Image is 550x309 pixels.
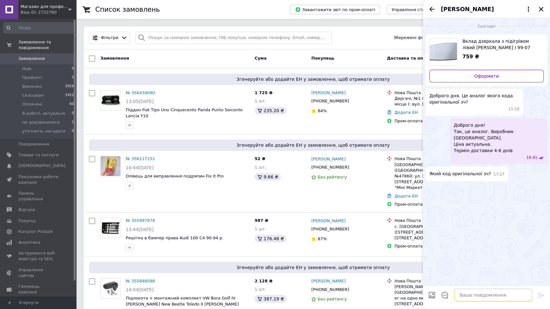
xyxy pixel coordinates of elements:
[126,99,154,104] span: 13:05[DATE]
[255,156,265,161] span: 52 ₴
[255,173,281,181] div: 9.66 ₴
[394,90,473,96] div: Нова Пошта
[101,281,120,296] img: Фото товару
[18,240,40,245] span: Аналітика
[126,174,224,178] a: Олівець для виправлення подряпин Fix It Pro
[22,84,42,89] span: Виконані
[101,95,120,106] img: Фото товару
[21,10,76,15] div: Ваш ID: 2722760
[311,287,349,292] span: [PHONE_NUMBER]
[126,279,155,283] a: № 355846098
[428,5,436,13] button: Назад
[72,75,74,80] span: 2
[101,222,120,235] img: Фото товару
[95,6,160,13] h1: Список замовлень
[394,284,473,307] div: [PERSON_NAME] ([PERSON_NAME][GEOGRAPHIC_DATA].), №26 (до 30 кг на одно место): ул. [STREET_ADDRESS]
[18,229,53,235] span: Каталог ProSale
[493,172,505,177] span: 17:27 12.08.2025
[393,35,437,41] span: Збережені фільтри:
[255,295,286,303] div: 387.19 ₴
[318,297,347,301] span: Без рейтингу
[508,106,520,112] span: 11:10 12.08.2025
[311,90,345,96] a: [PERSON_NAME]
[394,243,473,249] div: Пром-оплата
[126,296,239,306] a: Підлокота + монтажний комплект VW Bora Golf IV [PERSON_NAME] New Beetle Toledo II [PERSON_NAME]
[441,291,449,299] button: Відкрити шаблони відповідей
[394,110,418,115] a: Додати ЕН
[18,218,36,224] span: Покупці
[65,84,74,89] span: 2916
[126,287,154,292] span: 14:04[DATE]
[126,107,243,118] a: Піддон Fiat Tipo Uno Cinquecento Panda Punto Seicento Lancia Y10
[537,5,545,13] button: Закрити
[126,227,154,232] span: 13:44[DATE]
[255,99,266,103] span: 1 шт.
[18,207,35,213] span: Відгуки
[454,122,544,154] span: Доброго дня! Так, це аналог. Виробник [GEOGRAPHIC_DATA]. Ціна актуальна. Термін доставки 4-6 днів
[426,23,547,29] div: 12.08.2025
[22,101,42,107] span: Оплачені
[394,96,473,107] div: Дергачі, №1 (до 30 кг на одне місце ): вул. [STREET_ADDRESS]
[91,264,535,271] span: Згенеруйте або додайте ЕН у замовлення, щоб отримати оплату
[18,190,59,202] span: Панель управління
[22,75,42,80] span: Прийняті
[101,35,118,41] span: Фільтри
[526,155,537,160] span: 16:41 12.08.2025
[91,76,535,82] span: Згенеруйте або додайте ЕН у замовлення, щоб отримати оплату
[18,152,59,158] span: Товари та послуги
[100,56,129,61] span: Замовлення
[91,142,535,148] span: Згенеруйте або додайте ЕН у замовлення, щоб отримати оплату
[72,128,74,134] span: 0
[255,107,286,114] div: 235.20 ₴
[387,56,434,61] span: Доставка та оплата
[429,70,544,82] a: Оформити
[429,38,544,66] a: Переглянути товар
[295,7,375,12] span: Завантажити звіт по пром-оплаті
[126,235,224,240] a: Решітка в бампер права Audi 100 C4 90-94 р.
[72,66,74,72] span: 0
[126,156,155,161] a: № 356117151
[72,111,74,116] span: 0
[394,194,418,198] a: Додати ЕН
[126,90,155,95] a: № 356434090
[21,4,68,10] span: Магазин для професіоналів
[394,118,473,124] div: Пром-оплата
[100,218,121,238] a: Фото товару
[22,93,44,98] span: Скасовані
[394,156,473,162] div: Нова Пошта
[22,66,31,72] span: Нові
[255,218,268,223] span: 987 ₴
[18,267,59,279] span: Управління сайтом
[18,250,59,262] span: Інструменти веб-майстра та SEO
[255,165,266,170] span: 1 шт.
[311,218,345,224] a: [PERSON_NAME]
[101,156,120,176] img: Фото товару
[429,171,491,177] span: Який код оригінальної зч?
[22,111,65,116] span: В роботі, актуальне
[72,119,74,125] span: 1
[475,24,498,29] span: Сьогодні
[100,278,121,299] a: Фото товару
[290,5,380,14] button: Завантажити звіт по пром-оплаті
[18,141,49,147] span: Повідомлення
[392,7,440,12] span: Управління статусами
[18,39,76,51] span: Замовлення та повідомлення
[255,235,286,242] div: 176.48 ₴
[70,101,74,107] span: 60
[311,165,349,170] span: [PHONE_NUMBER]
[18,56,45,61] span: Замовлення
[22,119,60,125] span: не додзвонилися
[65,93,74,98] span: 1912
[318,108,327,113] span: 84%
[135,32,332,44] input: Пошук за номером замовлення, ПІБ покупця, номером телефону, Email, номером накладної
[255,56,266,61] span: Cума
[311,99,349,103] span: [PHONE_NUMBER]
[18,174,59,185] span: Показники роботи компанії
[22,128,65,134] span: уточнити, нагадати
[3,22,75,34] input: Пошук
[311,156,345,162] a: [PERSON_NAME]
[394,278,473,284] div: Нова Пошта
